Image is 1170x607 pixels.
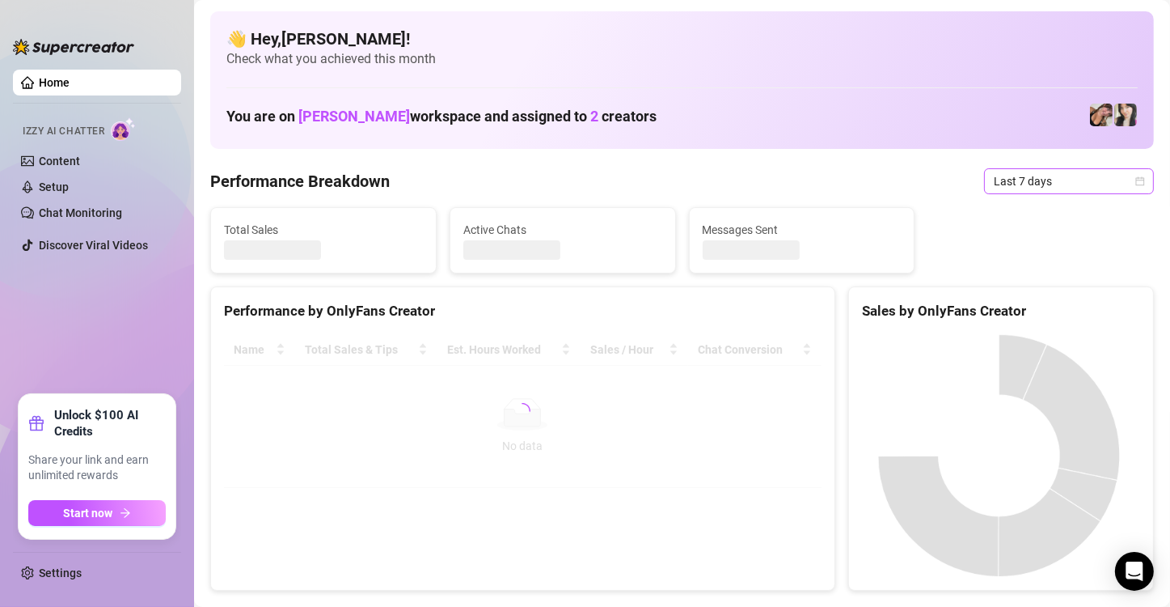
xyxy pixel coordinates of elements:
[298,108,410,125] span: [PERSON_NAME]
[1090,104,1113,126] img: Christina
[39,567,82,579] a: Settings
[28,500,166,526] button: Start nowarrow-right
[23,124,104,139] span: Izzy AI Chatter
[226,108,657,125] h1: You are on workspace and assigned to creators
[28,415,44,431] span: gift
[111,117,136,141] img: AI Chatter
[210,170,390,193] h4: Performance Breakdown
[39,76,70,89] a: Home
[1115,552,1154,591] div: Open Intercom Messenger
[120,507,131,519] span: arrow-right
[994,169,1144,193] span: Last 7 days
[1114,104,1137,126] img: Christina
[64,507,113,520] span: Start now
[28,452,166,484] span: Share your link and earn unlimited rewards
[1135,176,1145,186] span: calendar
[224,300,822,322] div: Performance by OnlyFans Creator
[226,50,1138,68] span: Check what you achieved this month
[39,239,148,252] a: Discover Viral Videos
[226,28,1138,50] h4: 👋 Hey, [PERSON_NAME] !
[514,403,530,419] span: loading
[39,180,69,193] a: Setup
[590,108,598,125] span: 2
[39,155,80,168] a: Content
[703,221,902,239] span: Messages Sent
[463,221,662,239] span: Active Chats
[39,206,122,219] a: Chat Monitoring
[224,221,423,239] span: Total Sales
[13,39,134,55] img: logo-BBDzfeDw.svg
[862,300,1140,322] div: Sales by OnlyFans Creator
[54,407,166,439] strong: Unlock $100 AI Credits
